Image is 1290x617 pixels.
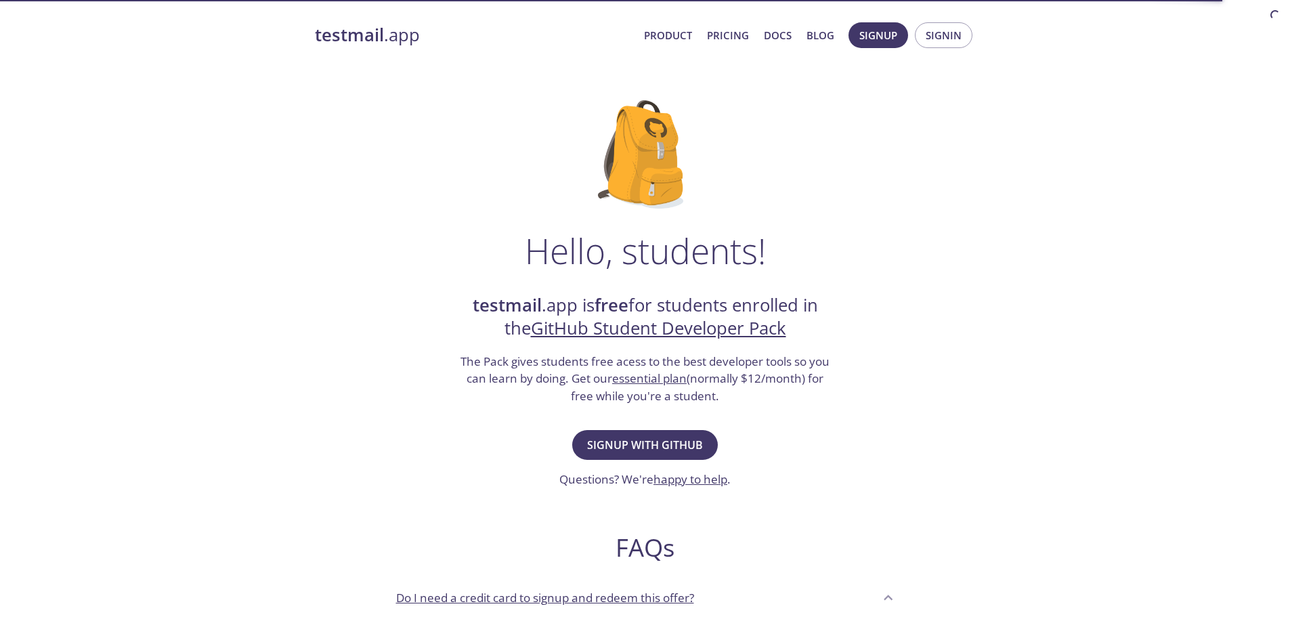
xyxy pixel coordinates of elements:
[396,589,694,607] p: Do I need a credit card to signup and redeem this offer?
[848,22,908,48] button: Signup
[385,579,905,616] div: Do I need a credit card to signup and redeem this offer?
[473,293,542,317] strong: testmail
[807,26,834,44] a: Blog
[595,293,628,317] strong: free
[644,26,692,44] a: Product
[587,435,703,454] span: Signup with GitHub
[385,532,905,563] h2: FAQs
[653,471,727,487] a: happy to help
[612,370,687,386] a: essential plan
[459,353,832,405] h3: The Pack gives students free acess to the best developer tools so you can learn by doing. Get our...
[559,471,731,488] h3: Questions? We're .
[525,230,766,271] h1: Hello, students!
[531,316,786,340] a: GitHub Student Developer Pack
[764,26,792,44] a: Docs
[707,26,749,44] a: Pricing
[926,26,962,44] span: Signin
[315,23,384,47] strong: testmail
[459,294,832,341] h2: .app is for students enrolled in the
[572,430,718,460] button: Signup with GitHub
[859,26,897,44] span: Signup
[915,22,972,48] button: Signin
[315,24,633,47] a: testmail.app
[598,100,692,209] img: github-student-backpack.png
